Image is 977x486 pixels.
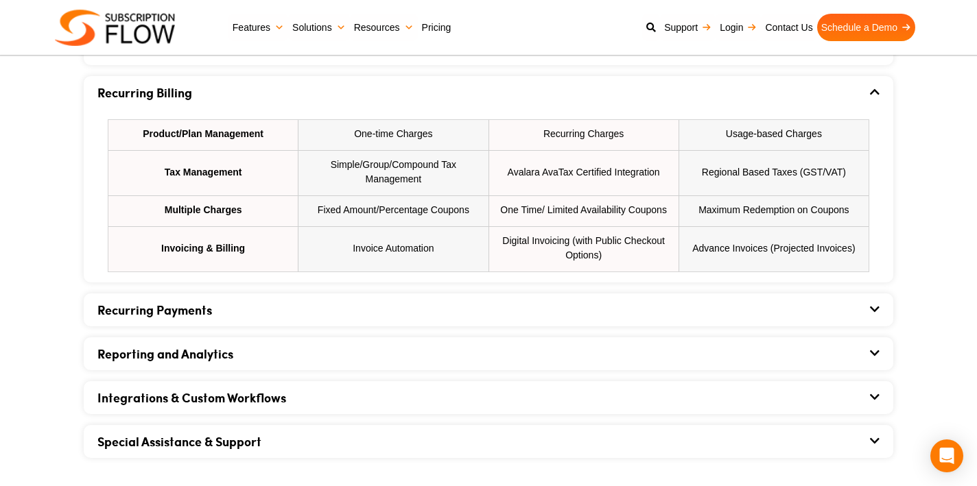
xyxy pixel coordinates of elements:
div: Reporting and Analytics [97,337,880,370]
strong: Invoicing & Billing [161,241,245,256]
a: Contact Us [761,14,816,41]
li: One Time/ Limited Availability Coupons [489,196,679,226]
li: Recurring Charges [489,120,679,150]
li: Invoice Automation [298,227,488,271]
a: Reporting and Analytics [97,345,233,363]
a: Integrations & Custom Workflows [97,389,286,406]
div: Recurring Billing [97,76,880,109]
a: Pricing [418,14,456,41]
div: Recurring Payments [97,293,880,326]
a: Solutions [288,14,350,41]
li: Digital Invoicing (with Public Checkout Options) [489,227,679,271]
div: Integrations & Custom Workflows [97,381,880,414]
img: Subscriptionflow [55,10,175,46]
a: Recurring Billing [97,84,192,101]
li: Simple/Group/Compound Tax Management [298,151,488,195]
a: Support [660,14,716,41]
li: Regional Based Taxes (GST/VAT) [679,151,869,195]
a: Features [228,14,288,41]
li: Advance Invoices (Projected Invoices) [679,227,869,271]
strong: Multiple Charges [165,203,242,217]
li: Fixed Amount/Percentage Coupons [298,196,488,226]
a: Login [716,14,761,41]
div: Open Intercom Messenger [930,439,963,472]
li: Usage-based Charges [679,120,869,150]
a: Resources [350,14,418,41]
div: Special Assistance & Support [97,425,880,458]
a: Recurring Payments [97,301,212,319]
strong: Product/Plan Management [143,127,263,141]
li: Avalara AvaTax Certified Integration [489,151,679,195]
li: One-time Charges [298,120,488,150]
a: Schedule a Demo [817,14,915,41]
strong: Tax Management [165,165,242,180]
li: Maximum Redemption on Coupons [679,196,869,226]
div: Recurring Billing [97,109,880,282]
a: Special Assistance & Support [97,433,261,450]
